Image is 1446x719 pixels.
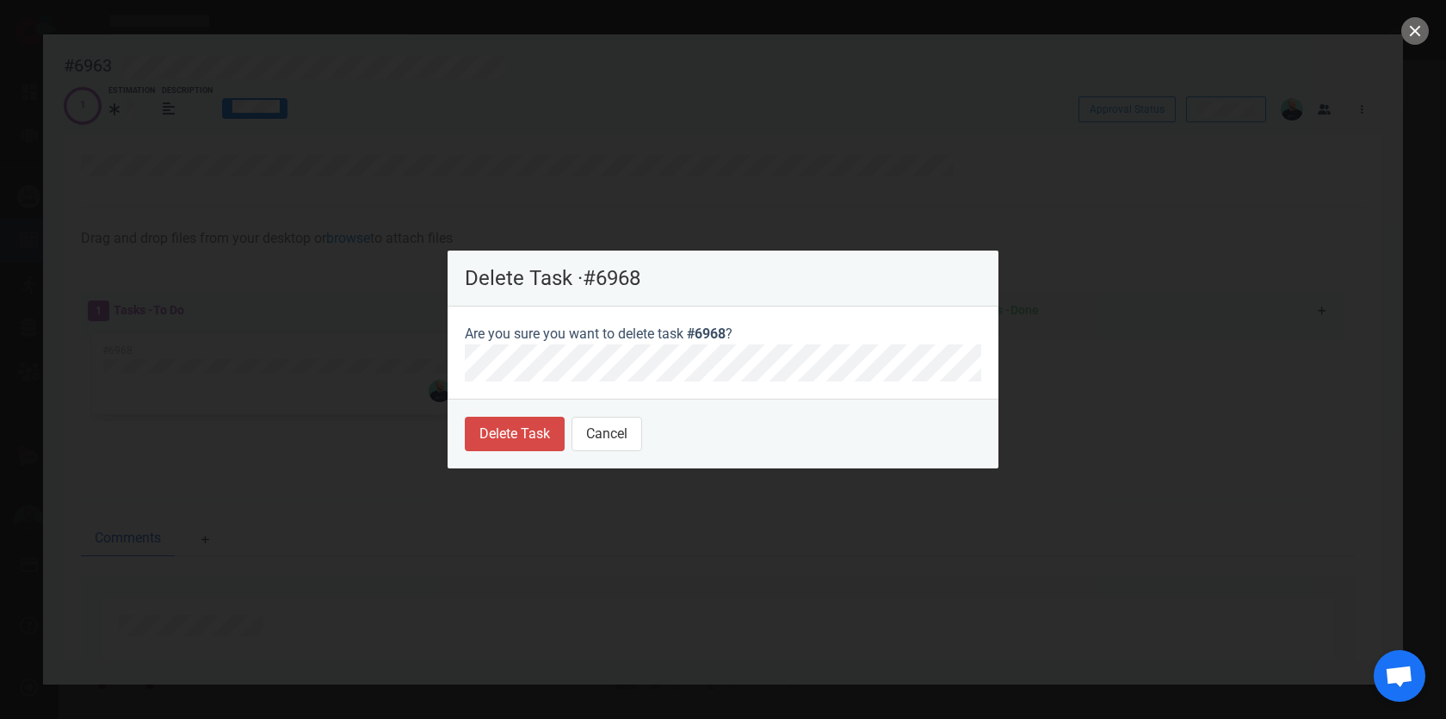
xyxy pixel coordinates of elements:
div: Ouvrir le chat [1374,650,1425,702]
button: close [1401,17,1429,45]
p: Delete Task · #6968 [465,268,981,288]
section: Are you sure you want to delete task ? [448,307,998,400]
button: Cancel [572,417,642,451]
button: Delete Task [465,417,565,451]
span: #6968 [687,325,726,342]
